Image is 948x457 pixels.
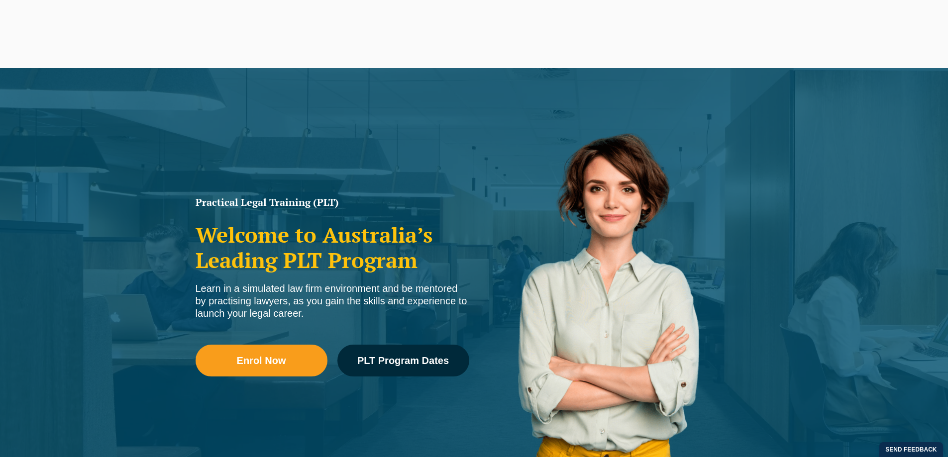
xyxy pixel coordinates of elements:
[357,356,449,366] span: PLT Program Dates
[196,345,327,376] a: Enrol Now
[196,222,469,273] h2: Welcome to Australia’s Leading PLT Program
[237,356,286,366] span: Enrol Now
[196,282,469,320] div: Learn in a simulated law firm environment and be mentored by practising lawyers, as you gain the ...
[196,197,469,207] h1: Practical Legal Training (PLT)
[337,345,469,376] a: PLT Program Dates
